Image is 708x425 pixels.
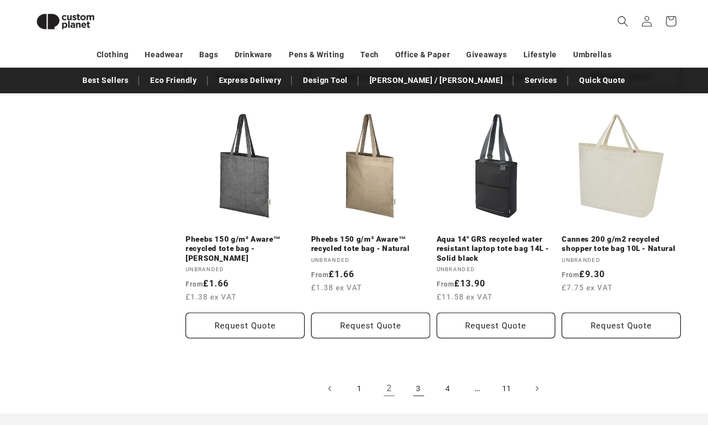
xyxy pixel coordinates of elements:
[27,4,104,39] img: Custom Planet
[311,235,430,254] a: Pheebs 150 g/m² Aware™ recycled tote bag - Natural
[519,71,563,90] a: Services
[289,45,344,64] a: Pens & Writing
[318,376,342,400] a: Previous page
[495,376,519,400] a: Page 11
[199,45,218,64] a: Bags
[436,376,460,400] a: Page 4
[611,9,635,33] summary: Search
[523,45,557,64] a: Lifestyle
[145,71,202,90] a: Eco Friendly
[395,45,450,64] a: Office & Paper
[364,71,508,90] a: [PERSON_NAME] / [PERSON_NAME]
[186,376,681,400] nav: Pagination
[407,376,431,400] a: Page 3
[360,45,378,64] a: Tech
[562,313,681,338] button: Request Quote
[573,45,611,64] a: Umbrellas
[186,235,305,264] a: Pheebs 150 g/m² Aware™ recycled tote bag - [PERSON_NAME]
[298,71,353,90] a: Design Tool
[311,313,430,338] button: Request Quote
[574,71,631,90] a: Quick Quote
[348,376,372,400] a: Page 1
[97,45,129,64] a: Clothing
[653,373,708,425] iframe: Chat Widget
[77,71,134,90] a: Best Sellers
[562,235,681,254] a: Cannes 200 g/m2 recycled shopper tote bag 10L - Natural
[377,376,401,400] a: Page 2
[466,376,490,400] span: …
[213,71,287,90] a: Express Delivery
[145,45,183,64] a: Headwear
[525,376,549,400] a: Next page
[235,45,272,64] a: Drinkware
[437,313,556,338] : Request Quote
[186,313,305,338] button: Request Quote
[437,235,556,264] a: Aqua 14" GRS recycled water resistant laptop tote bag 14L - Solid black
[466,45,507,64] a: Giveaways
